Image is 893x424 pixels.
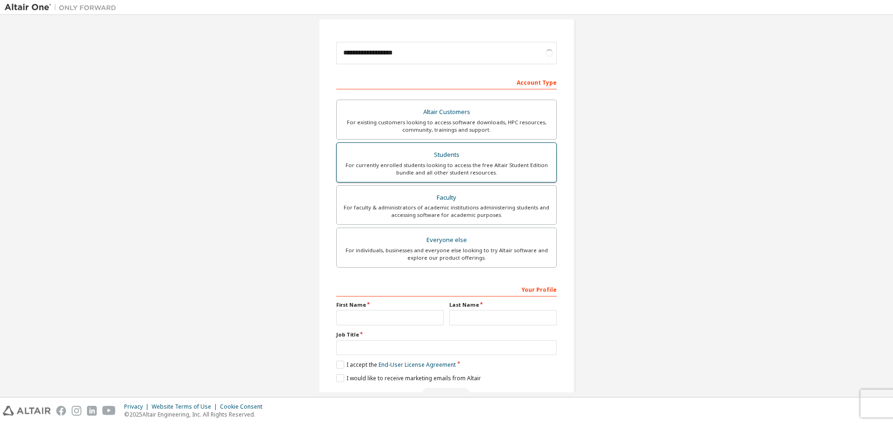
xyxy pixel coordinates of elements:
[342,119,551,134] div: For existing customers looking to access software downloads, HPC resources, community, trainings ...
[336,388,557,402] div: Please wait while checking email ...
[336,361,456,369] label: I accept the
[336,74,557,89] div: Account Type
[124,411,268,418] p: © 2025 Altair Engineering, Inc. All Rights Reserved.
[342,148,551,162] div: Students
[102,406,116,416] img: youtube.svg
[342,247,551,262] div: For individuals, businesses and everyone else looking to try Altair software and explore our prod...
[5,3,121,12] img: Altair One
[342,162,551,176] div: For currently enrolled students looking to access the free Altair Student Edition bundle and all ...
[3,406,51,416] img: altair_logo.svg
[220,403,268,411] div: Cookie Consent
[379,361,456,369] a: End-User License Agreement
[342,106,551,119] div: Altair Customers
[342,204,551,219] div: For faculty & administrators of academic institutions administering students and accessing softwa...
[342,234,551,247] div: Everyone else
[56,406,66,416] img: facebook.svg
[336,331,557,338] label: Job Title
[87,406,97,416] img: linkedin.svg
[336,282,557,296] div: Your Profile
[336,374,481,382] label: I would like to receive marketing emails from Altair
[72,406,81,416] img: instagram.svg
[449,301,557,309] label: Last Name
[336,301,444,309] label: First Name
[152,403,220,411] div: Website Terms of Use
[124,403,152,411] div: Privacy
[342,191,551,204] div: Faculty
